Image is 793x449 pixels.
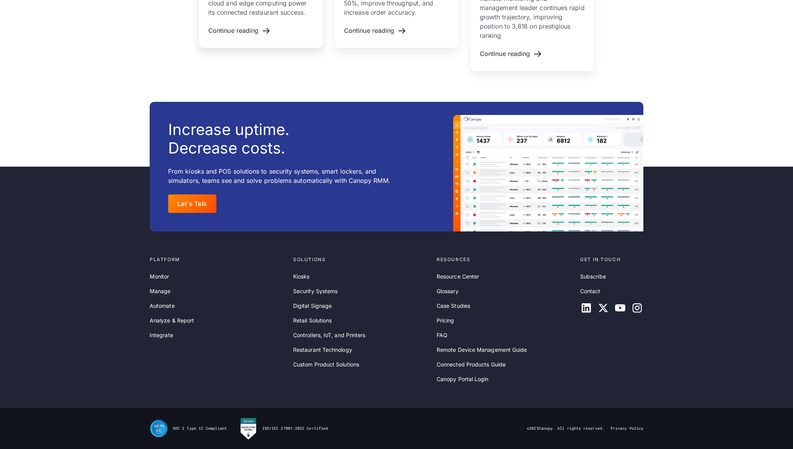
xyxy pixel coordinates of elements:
[480,50,530,57] div: Continue reading
[344,27,394,34] div: Continue reading
[150,419,168,438] img: SOC II Type II Compliance Certification for Canopy Remote Device Management
[150,302,175,310] a: Automate
[453,115,643,231] img: A Canopy dashboard example
[293,302,332,310] a: Digital Signage
[208,27,258,34] div: Continue reading
[437,316,454,325] a: Pricing
[580,287,601,295] a: Contact
[293,316,332,325] a: Retail Solutions
[262,426,328,431] div: ISO/IEC 27001:2022 Certified
[437,287,459,295] a: Glossary
[580,256,643,263] div: Get in touch
[173,426,227,431] div: SOC 2 Type II Compliant
[580,272,606,281] a: Subscribe
[437,272,479,281] a: Resource Center
[293,287,337,295] a: Security Systems
[437,360,506,369] a: Connected Products Guide
[437,331,447,339] a: FAQ
[150,331,173,339] a: Integrate
[150,272,169,281] a: Monitor
[293,331,365,339] a: Controllers, IoT, and Printers
[527,426,604,431] div: © Canopy. All rights reserved.
[150,256,287,263] div: Platform
[293,360,359,369] a: Custom Product Solutions
[611,426,643,431] a: Privacy Policy
[150,287,170,295] a: Manage
[437,346,527,354] a: Remote Device Management Guide
[293,272,309,281] a: Kiosks
[168,120,290,157] h3: Increase uptime. Decrease costs.
[168,167,405,185] p: From kiosks and POS solutions to security systems, smart lockers, and simulators, teams see and s...
[239,417,258,440] img: Canopy RMM is Sensiba Certified for ISO/IEC
[293,256,430,263] div: Solutions
[437,256,574,263] div: Resources
[529,426,538,431] span: 2025
[293,346,352,354] a: Restaurant Technology
[150,316,194,325] a: Analyze & Report
[437,375,489,383] a: Canopy Portal Login
[168,194,216,213] a: Let's Talk
[437,302,470,310] a: Case Studies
